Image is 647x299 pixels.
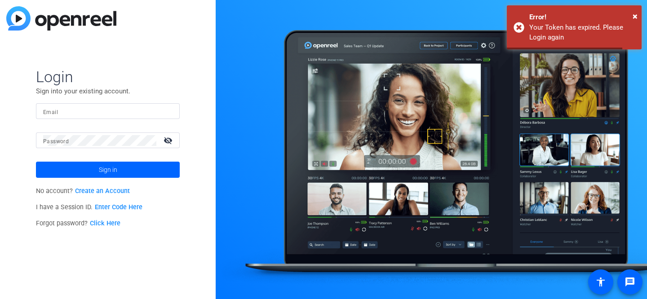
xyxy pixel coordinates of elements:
span: I have a Session ID. [36,203,142,211]
mat-icon: visibility_off [158,134,180,147]
mat-label: Password [43,138,69,145]
a: Create an Account [75,187,130,195]
span: No account? [36,187,130,195]
div: Your Token has expired. Please Login again [529,22,635,43]
mat-label: Email [43,109,58,115]
span: Sign in [99,158,117,181]
button: Close [633,9,638,23]
mat-icon: message [625,277,635,287]
input: Enter Email Address [43,106,173,117]
span: Forgot password? [36,220,120,227]
span: × [633,11,638,22]
a: Enter Code Here [95,203,142,211]
mat-icon: accessibility [595,277,606,287]
p: Sign into your existing account. [36,86,180,96]
button: Sign in [36,162,180,178]
span: Login [36,67,180,86]
div: Error! [529,12,635,22]
a: Click Here [90,220,120,227]
img: blue-gradient.svg [6,6,116,31]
